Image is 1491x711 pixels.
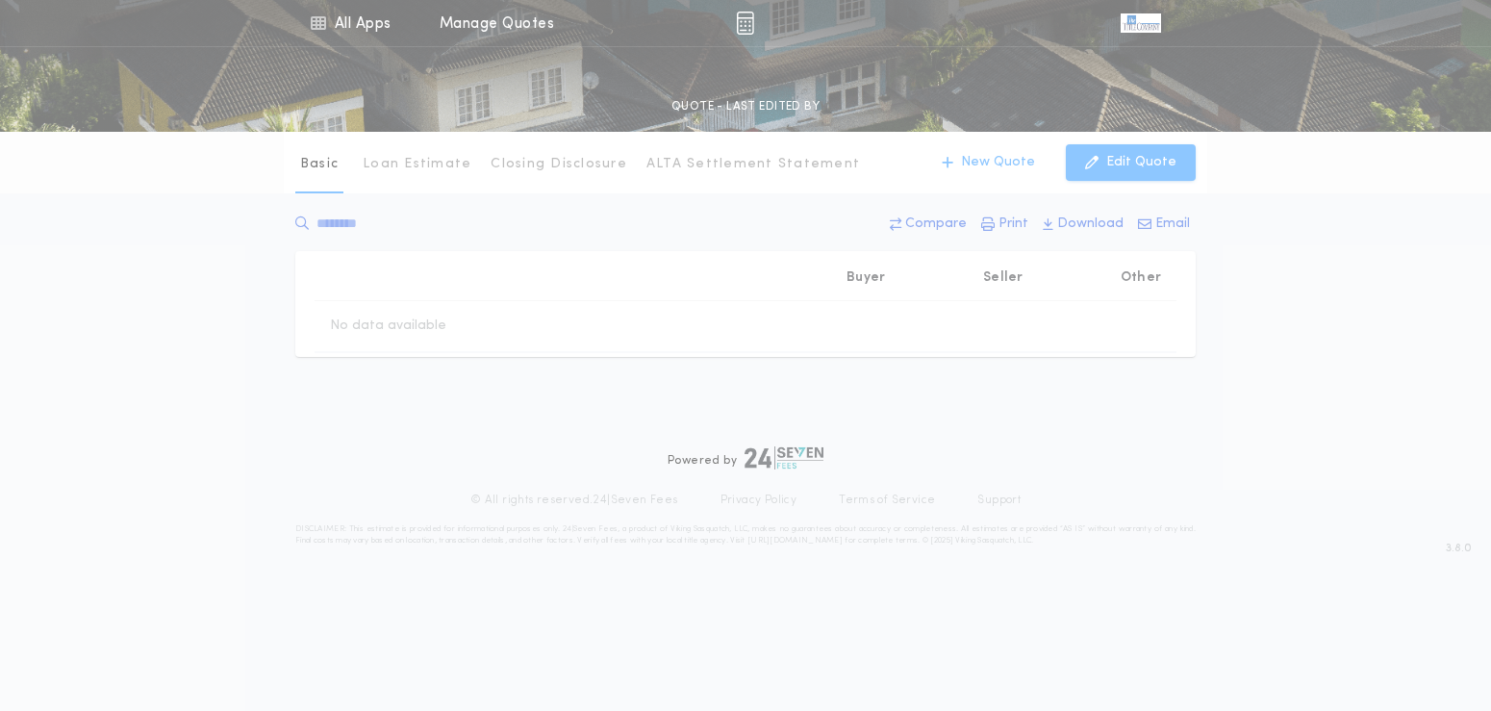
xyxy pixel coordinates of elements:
p: Compare [905,215,967,234]
p: Loan Estimate [363,155,471,174]
img: img [736,12,754,35]
button: Compare [884,207,973,241]
p: Other [1121,268,1161,288]
p: Buyer [847,268,885,288]
button: Email [1132,207,1196,241]
button: New Quote [922,144,1054,181]
img: vs-icon [1121,13,1161,33]
div: Powered by [668,446,823,470]
p: Email [1155,215,1190,234]
p: Print [998,215,1028,234]
p: Basic [300,155,339,174]
button: Print [975,207,1034,241]
img: logo [745,446,823,470]
button: Download [1037,207,1129,241]
a: [URL][DOMAIN_NAME] [747,537,843,545]
p: © All rights reserved. 24|Seven Fees [470,493,678,508]
p: New Quote [961,153,1035,172]
a: Privacy Policy [720,493,797,508]
a: Terms of Service [839,493,935,508]
button: Edit Quote [1066,144,1196,181]
td: No data available [315,301,462,351]
a: Support [977,493,1021,508]
p: DISCLAIMER: This estimate is provided for informational purposes only. 24|Seven Fees, a product o... [295,523,1196,546]
p: Seller [983,268,1023,288]
p: QUOTE - LAST EDITED BY [671,97,820,116]
span: 3.8.0 [1446,540,1472,557]
p: Download [1057,215,1124,234]
p: ALTA Settlement Statement [646,155,860,174]
p: Closing Disclosure [491,155,627,174]
p: Edit Quote [1106,153,1176,172]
